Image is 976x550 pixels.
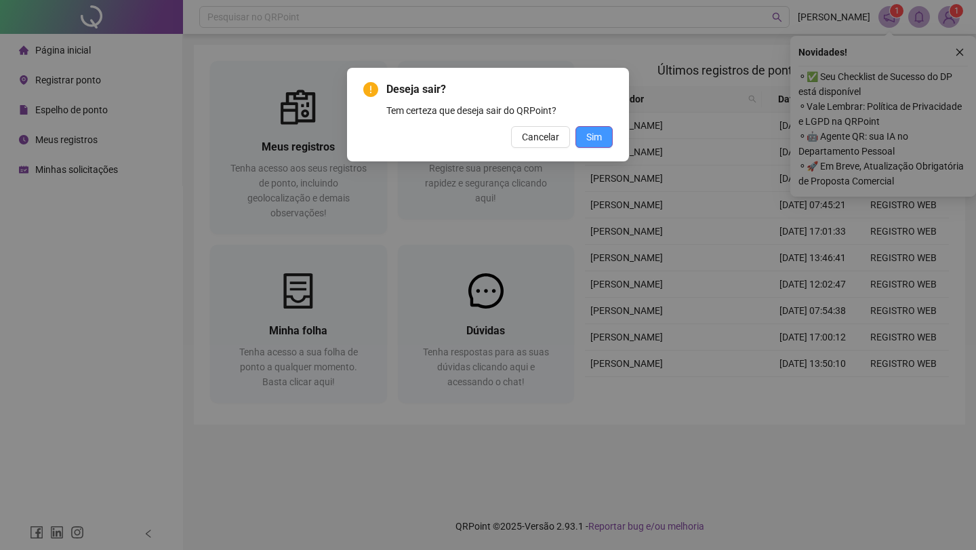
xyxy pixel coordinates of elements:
[575,126,613,148] button: Sim
[586,130,602,144] span: Sim
[386,81,613,98] span: Deseja sair?
[511,126,570,148] button: Cancelar
[522,130,559,144] span: Cancelar
[363,82,378,97] span: exclamation-circle
[386,103,613,118] div: Tem certeza que deseja sair do QRPoint?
